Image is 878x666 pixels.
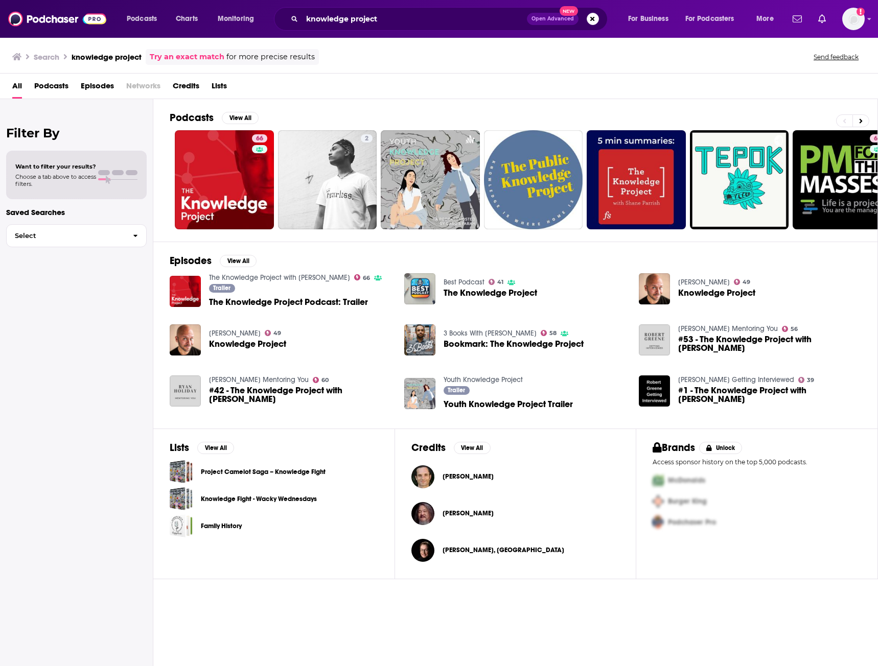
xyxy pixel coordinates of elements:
a: Knowledge Fight - Wacky Wednesdays [170,487,193,510]
a: The Knowledge Project Podcast: Trailer [170,276,201,307]
button: View All [222,112,259,124]
a: EpisodesView All [170,254,257,267]
a: Charts [169,11,204,27]
h2: Episodes [170,254,212,267]
span: #1 - The Knowledge Project with [PERSON_NAME] [678,386,861,403]
button: Send feedback [811,53,862,61]
button: Unlock [699,442,743,454]
a: Episodes [81,78,114,99]
button: open menu [749,11,787,27]
img: First Pro Logo [649,470,668,491]
span: [PERSON_NAME] [443,509,494,517]
span: More [756,12,774,26]
a: CreditsView All [411,441,491,454]
button: open menu [621,11,681,27]
h3: Search [34,52,59,62]
a: The Knowledge Project with Shane Parrish [209,273,350,282]
a: #53 - The Knowledge Project with Shane Parrish [639,324,670,355]
a: Regina Nouhan, MD [411,539,434,562]
span: 49 [273,331,281,336]
a: Youth Knowledge Project Trailer [404,378,435,409]
span: 56 [791,327,798,331]
a: Derek Sivers [209,329,261,338]
span: For Business [628,12,668,26]
span: Burger King [668,497,707,506]
span: Podcasts [127,12,157,26]
span: #53 - The Knowledge Project with [PERSON_NAME] [678,335,861,352]
h3: knowledge project [72,52,142,62]
a: Family History [201,520,242,532]
span: The Knowledge Project Podcast: Trailer [209,298,368,306]
a: The Knowledge Project [444,289,537,297]
a: Podcasts [34,78,68,99]
h2: Brands [653,441,695,454]
span: Trailer [448,387,465,393]
img: #1 - The Knowledge Project with Shane Parrish [639,375,670,407]
a: Robert Greene Mentoring You [678,324,778,333]
a: 60 [313,377,329,383]
a: 2 [278,130,377,229]
a: Knowledge Project [639,273,670,304]
span: Knowledge Project [209,340,286,348]
button: Open AdvancedNew [527,13,579,25]
span: 66 [363,276,370,280]
span: Lists [212,78,227,99]
h2: Lists [170,441,189,454]
h2: Podcasts [170,111,214,124]
a: Best Podcast [444,278,484,287]
span: [PERSON_NAME] [443,472,494,481]
span: 2 [365,134,368,144]
a: 2 [361,134,373,142]
button: View All [197,442,234,454]
span: [PERSON_NAME], [GEOGRAPHIC_DATA] [443,546,564,554]
a: Robert Greene Getting Interviewed [678,375,794,384]
button: Dr. Stephan PriceDr. Stephan Price [411,460,620,493]
a: #1 - The Knowledge Project with Shane Parrish [678,386,861,403]
img: Bookmark: The Knowledge Project [404,324,435,355]
a: Youth Knowledge Project [444,375,523,384]
span: Trailer [213,285,230,291]
img: #42 - The Knowledge Project with Shane Parrish [170,375,201,407]
span: 60 [321,378,329,383]
div: Search podcasts, credits, & more... [284,7,617,31]
span: Logged in as ecockshutt [842,8,865,30]
a: Knowledge Fight - Wacky Wednesdays [201,493,317,505]
a: Derek Sivers [678,278,730,287]
a: Bookmark: The Knowledge Project [444,340,584,348]
span: 58 [549,331,557,336]
a: Knowledge Project [678,289,755,297]
span: Youth Knowledge Project Trailer [444,400,573,409]
span: For Podcasters [685,12,734,26]
a: 39 [798,377,815,383]
img: Dave Ackley [411,502,434,525]
a: Podchaser - Follow, Share and Rate Podcasts [8,9,106,29]
h2: Filter By [6,126,147,140]
a: Ryan Holiday Mentoring You [209,375,309,384]
a: 3 Books With Neil Pasricha [444,329,537,338]
img: User Profile [842,8,865,30]
a: Credits [173,78,199,99]
button: open menu [120,11,170,27]
a: Show notifications dropdown [814,10,830,28]
span: Open Advanced [532,16,574,21]
a: Project Camelot Saga – Knowledge Fight [170,460,193,483]
span: Networks [126,78,160,99]
input: Search podcasts, credits, & more... [302,11,527,27]
a: #53 - The Knowledge Project with Shane Parrish [678,335,861,352]
a: Try an exact match [150,51,224,63]
span: Charts [176,12,198,26]
h2: Credits [411,441,446,454]
a: 58 [541,330,557,336]
button: open menu [679,11,749,27]
img: The Knowledge Project [404,273,435,304]
a: 66 [175,130,274,229]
